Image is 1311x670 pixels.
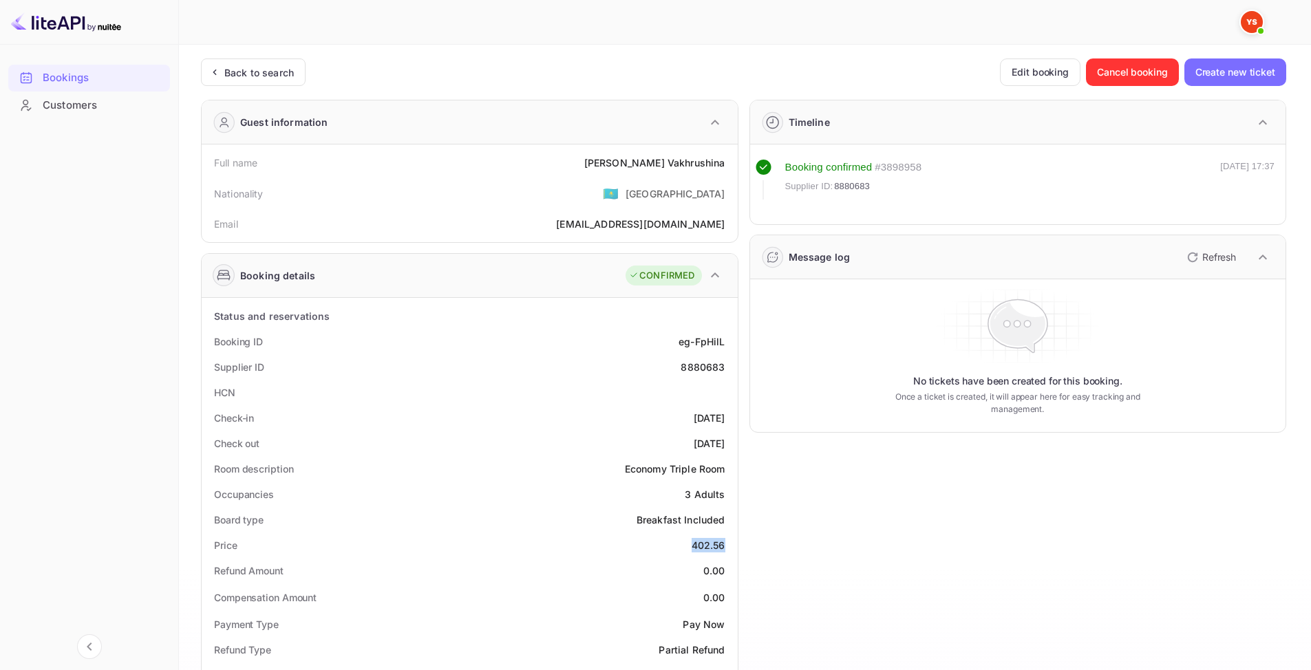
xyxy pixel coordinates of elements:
[214,563,284,578] div: Refund Amount
[694,436,725,451] div: [DATE]
[240,268,315,283] div: Booking details
[789,115,830,129] div: Timeline
[214,590,317,605] div: Compensation Amount
[77,634,102,659] button: Collapse navigation
[214,360,264,374] div: Supplier ID
[214,538,237,552] div: Price
[692,538,725,552] div: 402.56
[785,160,873,175] div: Booking confirmed
[625,462,725,476] div: Economy Triple Room
[1220,160,1275,199] div: [DATE] 17:37
[873,391,1162,415] p: Once a ticket is created, it will appear here for easy tracking and management.
[214,309,330,323] div: Status and reservations
[214,186,264,201] div: Nationality
[224,65,294,80] div: Back to search
[214,217,238,231] div: Email
[679,334,725,349] div: eg-FpHilL
[1241,11,1263,33] img: Yandex Support
[1179,246,1241,268] button: Refresh
[214,642,271,657] div: Refund Type
[8,65,170,90] a: Bookings
[789,250,851,264] div: Message log
[214,155,257,170] div: Full name
[603,181,619,206] span: United States
[43,98,163,114] div: Customers
[556,217,725,231] div: [EMAIL_ADDRESS][DOMAIN_NAME]
[240,115,328,129] div: Guest information
[214,334,263,349] div: Booking ID
[659,642,725,657] div: Partial Refund
[43,70,163,86] div: Bookings
[683,617,725,631] div: Pay Now
[703,590,725,605] div: 0.00
[214,617,279,631] div: Payment Type
[785,180,833,193] span: Supplier ID:
[913,374,1122,388] p: No tickets have been created for this booking.
[626,186,725,201] div: [GEOGRAPHIC_DATA]
[681,360,725,374] div: 8880683
[1202,250,1236,264] p: Refresh
[629,269,694,283] div: CONFIRMED
[703,563,725,578] div: 0.00
[637,512,725,527] div: Breakfast Included
[685,487,725,501] div: 3 Adults
[214,462,293,476] div: Room description
[875,160,921,175] div: # 3898958
[1086,58,1179,86] button: Cancel booking
[214,436,259,451] div: Check out
[1184,58,1286,86] button: Create new ticket
[214,385,235,400] div: HCN
[8,92,170,118] a: Customers
[214,411,254,425] div: Check-in
[694,411,725,425] div: [DATE]
[834,180,870,193] span: 8880683
[1000,58,1080,86] button: Edit booking
[214,512,264,527] div: Board type
[584,155,725,170] div: [PERSON_NAME] Vakhrushina
[11,11,121,33] img: LiteAPI logo
[8,65,170,91] div: Bookings
[214,487,274,501] div: Occupancies
[8,92,170,119] div: Customers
